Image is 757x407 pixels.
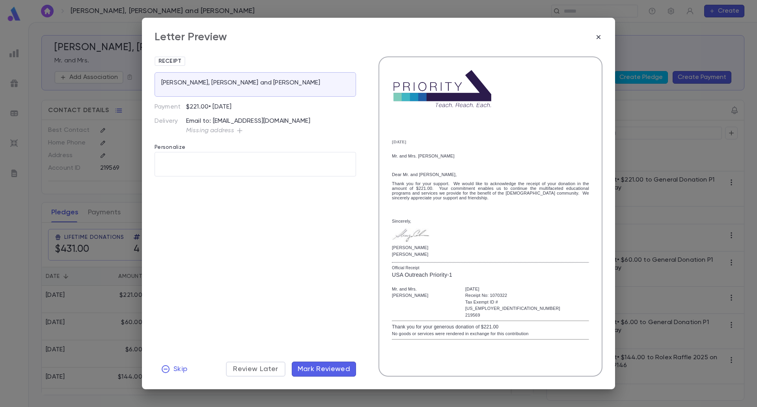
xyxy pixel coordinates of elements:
[392,154,589,158] div: Mr. and Mrs. [PERSON_NAME]
[173,365,187,373] span: Skip
[155,30,227,44] div: Letter Preview
[392,330,589,337] div: No goods or services were rendered in exchange for this contribution
[465,299,589,312] div: Tax Exempt ID #[US_EMPLOYER_IDENTIFICATION_NUMBER]
[465,292,589,299] div: Receipt No: 1070322
[392,228,430,242] img: RSC Signature COLOR tiny.jpg
[161,79,320,87] p: [PERSON_NAME], [PERSON_NAME] and [PERSON_NAME]
[155,58,185,64] span: Receipt
[465,312,589,319] div: 219569
[392,247,430,249] p: [PERSON_NAME]
[155,103,186,111] p: Payment
[465,286,589,293] div: [DATE]
[392,271,589,279] div: USA Outreach Priority-1
[233,365,278,373] span: Review Later
[155,135,356,152] p: Personalize
[392,323,589,330] div: Thank you for your generous donation of $221.00
[392,253,430,256] p: [PERSON_NAME]
[292,362,356,377] button: Mark Reviewed
[392,265,589,271] div: Official Receipt
[186,127,234,135] p: Missing address
[392,172,589,177] p: Dear Mr. and [PERSON_NAME],
[186,103,231,111] p: $221.00 • [DATE]
[155,117,186,135] p: Delivery
[155,362,194,377] button: Skip
[392,181,589,200] p: Thank you for your support. We would like to acknowledge the receipt of your donation in the amou...
[392,219,589,223] div: Sincerely,
[392,139,406,144] span: [DATE]
[392,70,493,108] img: P1.png
[392,286,453,299] div: Mr. and Mrs. [PERSON_NAME]
[226,362,285,377] button: Review Later
[298,365,351,373] span: Mark Reviewed
[186,117,356,125] p: Email to: [EMAIL_ADDRESS][DOMAIN_NAME]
